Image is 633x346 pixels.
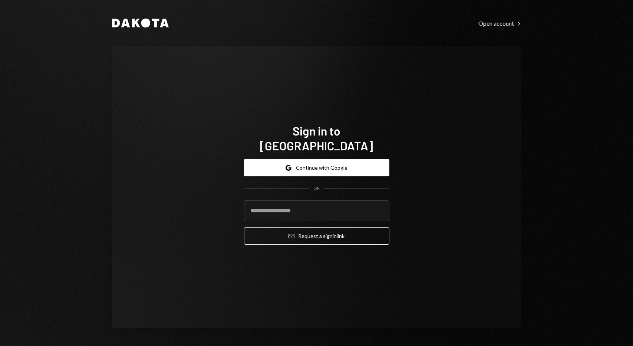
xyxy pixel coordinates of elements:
[244,123,389,153] h1: Sign in to [GEOGRAPHIC_DATA]
[244,227,389,245] button: Request a signinlink
[478,19,521,27] a: Open account
[478,20,521,27] div: Open account
[313,185,320,192] div: OR
[244,159,389,176] button: Continue with Google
